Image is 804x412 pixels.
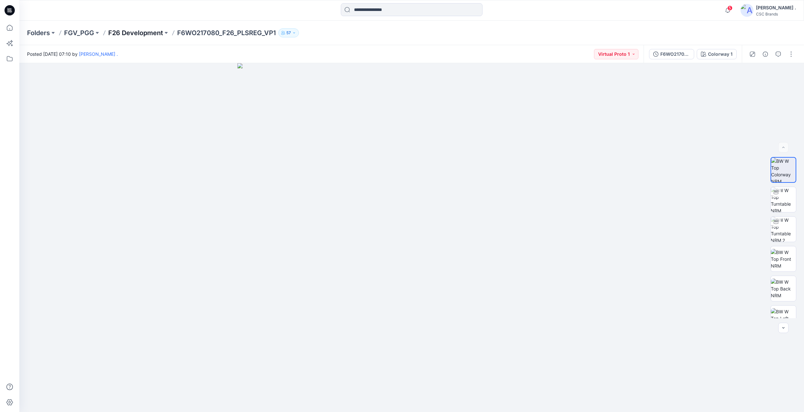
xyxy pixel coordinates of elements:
[771,217,796,242] img: BW W Top Turntable NRM 2
[27,28,50,37] a: Folders
[771,187,796,212] img: BW W Top Turntable NRM
[649,49,694,59] button: F6WO217080_F26_PLSREG_VP1
[771,279,796,299] img: BW W Top Back NRM
[760,49,770,59] button: Details
[79,51,118,57] a: [PERSON_NAME] .
[727,5,732,11] span: 5
[771,308,796,329] img: BW W Top Left NRM
[660,51,690,58] div: F6WO217080_F26_PLSREG_VP1
[771,249,796,269] img: BW W Top Front NRM
[278,28,299,37] button: 57
[108,28,163,37] a: F26 Development
[697,49,737,59] button: Colorway 1
[771,158,796,182] img: BW W Top Colorway NRM
[27,51,118,57] span: Posted [DATE] 07:10 by
[756,12,796,16] div: CSC Brands
[286,29,291,36] p: 57
[756,4,796,12] div: [PERSON_NAME] .
[64,28,94,37] a: FGV_PGG
[741,4,753,17] img: avatar
[708,51,732,58] div: Colorway 1
[177,28,276,37] p: F6WO217080_F26_PLSREG_VP1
